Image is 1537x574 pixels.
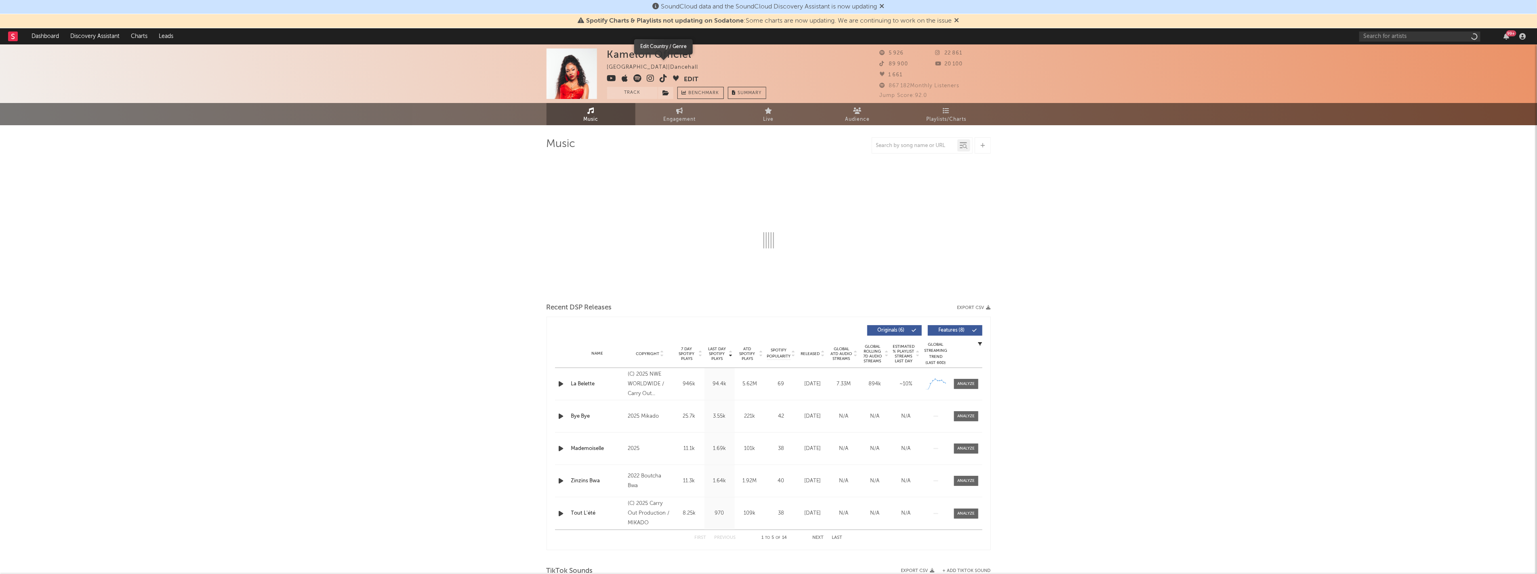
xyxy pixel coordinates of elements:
[684,74,699,84] button: Edit
[767,347,791,360] span: Spotify Popularity
[767,477,795,485] div: 40
[831,347,853,361] span: Global ATD Audio Streams
[831,412,858,421] div: N/A
[571,445,624,453] a: Mademoiselle
[767,380,795,388] div: 69
[661,4,877,10] span: SoundCloud data and the SoundCloud Discovery Assistant is now updating
[799,509,826,517] div: [DATE]
[862,412,889,421] div: N/A
[928,325,982,336] button: Features(8)
[728,87,766,99] button: Summary
[752,533,797,543] div: 1 5 14
[571,380,624,388] a: La Belette
[799,445,826,453] div: [DATE]
[799,477,826,485] div: [DATE]
[737,445,763,453] div: 101k
[571,509,624,517] a: Tout L'été
[737,347,758,361] span: ATD Spotify Plays
[901,568,935,573] button: Export CSV
[926,115,966,124] span: Playlists/Charts
[706,477,733,485] div: 1.64k
[695,536,706,540] button: First
[676,477,702,485] div: 11.3k
[676,509,702,517] div: 8.25k
[635,103,724,125] a: Engagement
[933,328,970,333] span: Features ( 8 )
[706,509,733,517] div: 970
[880,4,885,10] span: Dismiss
[676,380,702,388] div: 946k
[862,344,884,364] span: Global Rolling 7D Audio Streams
[893,412,920,421] div: N/A
[767,509,795,517] div: 38
[776,536,780,540] span: of
[153,28,179,44] a: Leads
[832,536,843,540] button: Last
[607,63,708,72] div: [GEOGRAPHIC_DATA] | Dancehall
[862,509,889,517] div: N/A
[676,445,702,453] div: 11.1k
[831,477,858,485] div: N/A
[767,412,795,421] div: 42
[831,509,858,517] div: N/A
[845,115,870,124] span: Audience
[862,445,889,453] div: N/A
[893,445,920,453] div: N/A
[738,91,762,95] span: Summary
[706,412,733,421] div: 3.55k
[664,115,696,124] span: Engagement
[587,18,744,24] span: Spotify Charts & Playlists not updating on Sodatone
[706,445,733,453] div: 1.69k
[125,28,153,44] a: Charts
[867,325,922,336] button: Originals(6)
[935,50,962,56] span: 22 861
[862,477,889,485] div: N/A
[813,536,824,540] button: Next
[957,305,991,310] button: Export CSV
[955,18,959,24] span: Dismiss
[706,347,728,361] span: Last Day Spotify Plays
[801,351,820,356] span: Released
[636,351,659,356] span: Copyright
[924,342,948,366] div: Global Streaming Trend (Last 60D)
[676,347,698,361] span: 7 Day Spotify Plays
[737,380,763,388] div: 5.62M
[628,412,672,421] div: 2025 Mikado
[880,72,903,78] span: 1 661
[813,103,902,125] a: Audience
[799,380,826,388] div: [DATE]
[831,445,858,453] div: N/A
[880,50,904,56] span: 5 926
[1359,32,1480,42] input: Search for artists
[893,477,920,485] div: N/A
[706,380,733,388] div: 94.4k
[571,351,624,357] div: Name
[880,93,927,98] span: Jump Score: 92.0
[893,344,915,364] span: Estimated % Playlist Streams Last Day
[935,61,963,67] span: 20 100
[628,444,672,454] div: 2025
[902,103,991,125] a: Playlists/Charts
[943,569,991,573] button: + Add TikTok Sound
[571,412,624,421] a: Bye Bye
[607,87,658,99] button: Track
[689,88,719,98] span: Benchmark
[935,569,991,573] button: + Add TikTok Sound
[737,477,763,485] div: 1.92M
[763,115,774,124] span: Live
[571,477,624,485] a: Zinzins Bwa
[547,103,635,125] a: Music
[65,28,125,44] a: Discovery Assistant
[677,87,724,99] a: Benchmark
[737,412,763,421] div: 221k
[765,536,770,540] span: to
[767,445,795,453] div: 38
[583,115,598,124] span: Music
[628,370,672,399] div: (C) 2025 NWE WORLDWIDE / Carry Out Production
[893,380,920,388] div: ~ 10 %
[799,412,826,421] div: [DATE]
